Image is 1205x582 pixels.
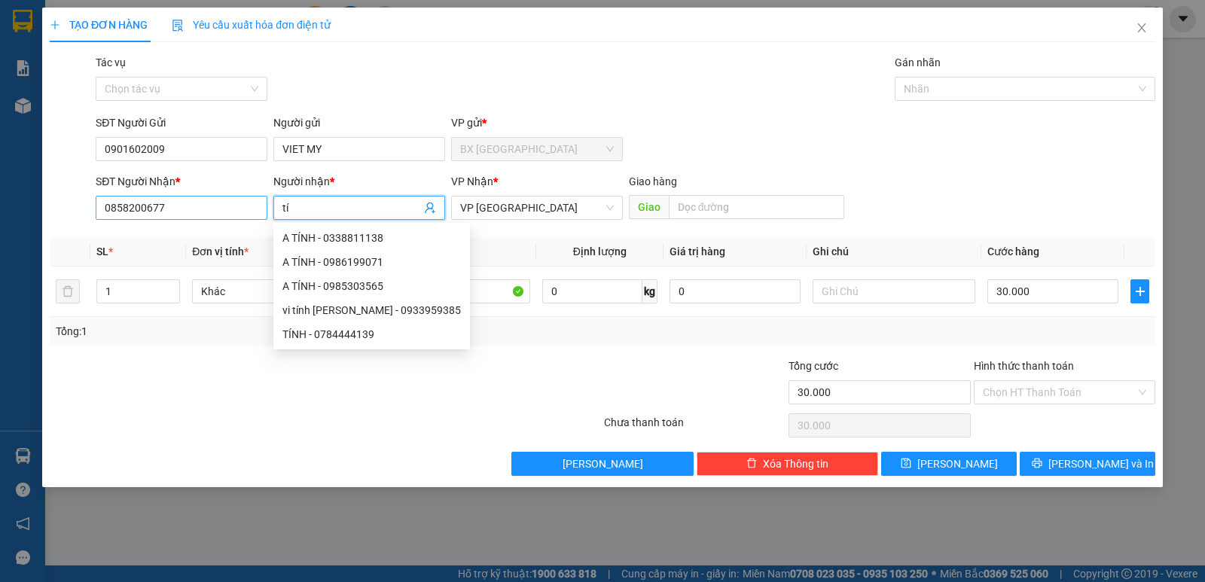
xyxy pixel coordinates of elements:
[176,14,212,30] span: Nhận:
[1032,458,1042,470] span: printer
[629,195,669,219] span: Giao
[96,173,267,190] div: SĐT Người Nhận
[987,245,1039,257] span: Cước hàng
[56,279,80,303] button: delete
[13,49,166,67] div: NK VIỆT MỸ
[670,279,801,303] input: 0
[573,245,627,257] span: Định lượng
[273,173,445,190] div: Người nhận
[451,175,493,187] span: VP Nhận
[273,114,445,131] div: Người gửi
[273,298,470,322] div: vi tính nguyễn thành - 0933959385
[273,274,470,298] div: A TÍNH - 0985303565
[642,279,657,303] span: kg
[176,31,306,49] div: LAB PHÚC HÂN
[1131,285,1149,297] span: plus
[273,250,470,274] div: A TÍNH - 0986199071
[669,195,845,219] input: Dọc đường
[974,360,1074,372] label: Hình thức thanh toán
[1136,22,1148,34] span: close
[176,13,306,31] div: An Sương
[1020,452,1155,476] button: printer[PERSON_NAME] và In
[282,278,461,294] div: A TÍNH - 0985303565
[917,456,998,472] span: [PERSON_NAME]
[96,245,108,257] span: SL
[96,56,126,69] label: Tác vụ
[670,245,725,257] span: Giá trị hàng
[273,226,470,250] div: A TÍNH - 0338811138
[813,279,975,303] input: Ghi Chú
[424,202,436,214] span: user-add
[511,452,693,476] button: [PERSON_NAME]
[697,452,878,476] button: deleteXóa Thông tin
[282,254,461,270] div: A TÍNH - 0986199071
[460,138,614,160] span: BX Tân Châu
[1130,279,1149,303] button: plus
[13,14,36,30] span: Gửi:
[172,20,184,32] img: icon
[176,49,306,70] div: 0976810459
[174,97,307,118] div: 30.000
[451,114,623,131] div: VP gửi
[56,323,466,340] div: Tổng: 1
[174,101,195,117] span: CC :
[273,322,470,346] div: TÍNH - 0784444139
[50,19,148,31] span: TẠO ĐƠN HÀNG
[881,452,1017,476] button: save[PERSON_NAME]
[789,360,838,372] span: Tổng cước
[602,414,787,440] div: Chưa thanh toán
[563,456,643,472] span: [PERSON_NAME]
[282,302,461,318] div: vi tính [PERSON_NAME] - 0933959385
[746,458,757,470] span: delete
[763,456,828,472] span: Xóa Thông tin
[1048,456,1154,472] span: [PERSON_NAME] và In
[629,175,677,187] span: Giao hàng
[50,20,60,30] span: plus
[460,197,614,219] span: VP Tân Bình
[172,19,331,31] span: Yêu cầu xuất hóa đơn điện tử
[13,13,166,49] div: BX [GEOGRAPHIC_DATA]
[1121,8,1163,50] button: Close
[282,326,461,343] div: TÍNH - 0784444139
[282,230,461,246] div: A TÍNH - 0338811138
[901,458,911,470] span: save
[13,67,166,88] div: 0338545852
[201,280,346,303] span: Khác
[192,245,249,257] span: Đơn vị tính
[96,114,267,131] div: SĐT Người Gửi
[895,56,941,69] label: Gán nhãn
[807,237,981,267] th: Ghi chú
